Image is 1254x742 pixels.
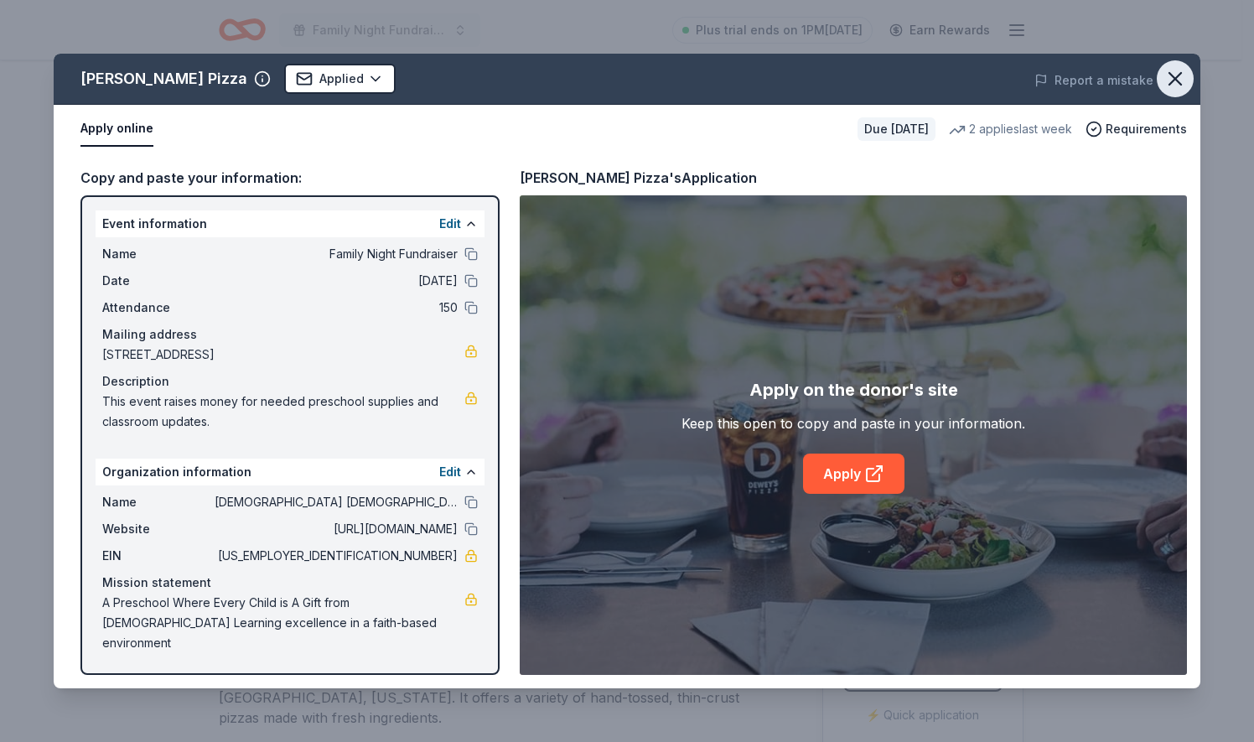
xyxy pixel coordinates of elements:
[215,492,458,512] span: [DEMOGRAPHIC_DATA] [DEMOGRAPHIC_DATA] Preschool
[520,167,757,189] div: [PERSON_NAME] Pizza's Application
[102,324,478,345] div: Mailing address
[1086,119,1187,139] button: Requirements
[749,376,958,403] div: Apply on the donor's site
[102,298,215,318] span: Attendance
[215,298,458,318] span: 150
[102,492,215,512] span: Name
[949,119,1072,139] div: 2 applies last week
[858,117,935,141] div: Due [DATE]
[102,519,215,539] span: Website
[102,271,215,291] span: Date
[215,271,458,291] span: [DATE]
[215,519,458,539] span: [URL][DOMAIN_NAME]
[102,392,464,432] span: This event raises money for needed preschool supplies and classroom updates.
[319,69,364,89] span: Applied
[102,371,478,392] div: Description
[439,462,461,482] button: Edit
[215,244,458,264] span: Family Night Fundraiser
[439,214,461,234] button: Edit
[284,64,396,94] button: Applied
[1034,70,1153,91] button: Report a mistake
[102,345,464,365] span: [STREET_ADDRESS]
[102,546,215,566] span: EIN
[102,573,478,593] div: Mission statement
[1106,119,1187,139] span: Requirements
[102,244,215,264] span: Name
[681,413,1025,433] div: Keep this open to copy and paste in your information.
[80,65,247,92] div: [PERSON_NAME] Pizza
[80,167,500,189] div: Copy and paste your information:
[102,593,464,653] span: A Preschool Where Every Child is A Gift from [DEMOGRAPHIC_DATA] Learning excellence in a faith-ba...
[96,459,484,485] div: Organization information
[215,546,458,566] span: [US_EMPLOYER_IDENTIFICATION_NUMBER]
[803,454,904,494] a: Apply
[96,210,484,237] div: Event information
[80,112,153,147] button: Apply online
